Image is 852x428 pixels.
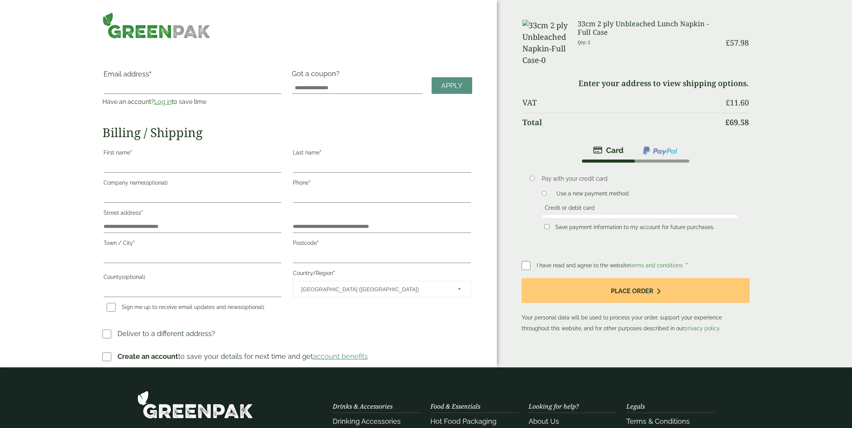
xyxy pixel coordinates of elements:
a: Terms & Conditions [626,417,690,425]
a: account benefits [313,352,368,360]
label: Email address [104,71,282,82]
p: to save your details for next time and get [117,351,368,362]
span: (optional) [241,304,264,310]
abbr: required [317,240,319,246]
a: Apply [432,77,472,94]
abbr: required [133,240,135,246]
img: GreenPak Supplies [102,12,211,39]
a: Hot Food Packaging [430,417,497,425]
p: Deliver to a different address? [117,328,215,339]
span: Apply [441,82,463,90]
label: County [104,272,282,285]
label: Postcode [293,238,471,251]
img: GreenPak Supplies [137,391,253,419]
span: (optional) [144,180,168,186]
abbr: required [149,70,151,78]
span: (optional) [122,274,145,280]
a: Drinking Accessories [333,417,401,425]
span: Country/Region [293,281,471,297]
h2: Billing / Shipping [102,125,473,140]
label: First name [104,147,282,160]
abbr: required [141,210,143,216]
a: About Us [529,417,559,425]
label: Town / City [104,238,282,251]
label: Phone [293,177,471,190]
span: United Kingdom (UK) [301,281,447,297]
input: Sign me up to receive email updates and news(optional) [107,303,116,312]
abbr: required [309,180,311,186]
abbr: required [130,149,132,156]
label: Street address [104,207,282,221]
abbr: required [320,149,321,156]
label: Sign me up to receive email updates and news [104,304,267,313]
label: Company name [104,177,282,190]
label: Country/Region [293,268,471,281]
label: Last name [293,147,471,160]
a: Log in [154,98,172,105]
label: Got a coupon? [292,70,343,82]
abbr: required [333,270,335,276]
p: Have an account? to save time [102,97,283,107]
strong: Create an account [117,352,178,360]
